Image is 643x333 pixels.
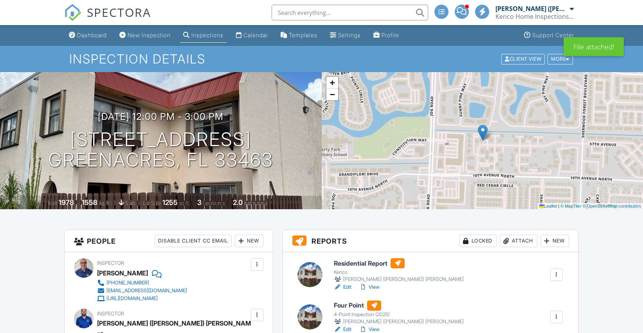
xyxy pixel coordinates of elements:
[106,280,149,286] div: [PHONE_NUMBER]
[191,32,223,38] div: Inspections
[244,200,267,206] span: bathrooms
[99,200,111,206] span: sq. ft.
[459,235,497,247] div: Locked
[370,28,402,43] a: Profile
[334,269,464,275] div: Kenco
[197,198,202,206] div: 3
[334,275,464,283] div: [PERSON_NAME] ([PERSON_NAME]) [PERSON_NAME]
[64,4,81,21] img: The Best Home Inspection Software - Spectora
[98,111,223,122] h3: [DATE] 12:00 pm - 3:00 pm
[48,200,57,206] span: Built
[162,198,178,206] div: 1255
[106,288,187,294] div: [EMAIL_ADDRESS][DOMAIN_NAME]
[382,32,399,38] div: Profile
[180,28,227,43] a: Inspections
[359,283,380,291] a: View
[272,5,428,20] input: Search everything...
[564,37,624,56] div: File attached!
[334,311,464,318] div: 4-Point Inspection (2025)
[521,28,577,43] a: Support Center
[560,204,582,208] a: © MapTiler
[243,32,268,38] div: Calendar
[59,198,74,206] div: 1978
[97,295,187,302] a: [URL][DOMAIN_NAME]
[155,235,232,247] div: Disable Client CC Email
[326,77,338,89] a: Zoom in
[128,32,171,38] div: New Inspection
[283,230,578,252] h3: Reports
[478,125,488,141] img: Marker
[66,28,110,43] a: Dashboard
[334,258,464,283] a: Residential Report Kenco [PERSON_NAME] ([PERSON_NAME]) [PERSON_NAME]
[235,235,263,247] div: New
[338,32,361,38] div: Settings
[277,28,321,43] a: Templates
[125,200,135,206] span: slab
[143,200,161,206] span: Lot Size
[64,11,151,27] a: SPECTORA
[495,5,568,13] div: [PERSON_NAME] ([PERSON_NAME]) [PERSON_NAME]
[233,198,243,206] div: 2.0
[106,295,158,302] div: [URL][DOMAIN_NAME]
[77,32,107,38] div: Dashboard
[97,287,187,295] a: [EMAIL_ADDRESS][DOMAIN_NAME]
[548,54,573,64] div: More
[179,200,189,206] span: sq.ft.
[87,4,151,20] span: SPECTORA
[500,235,537,247] div: Attach
[334,258,464,268] h6: Residential Report
[539,204,557,208] a: Leaflet
[583,204,641,208] a: © OpenStreetMap contributors
[540,235,569,247] div: New
[69,52,574,66] h1: Inspection Details
[82,198,97,206] div: 1558
[330,89,335,99] span: −
[327,28,364,43] a: Settings
[203,200,225,206] span: bedrooms
[97,311,124,317] span: Inspector
[289,32,317,38] div: Templates
[558,204,559,208] span: |
[326,89,338,100] a: Zoom out
[233,28,271,43] a: Calendar
[97,260,124,266] span: Inspector
[330,78,335,87] span: +
[334,300,464,311] h6: Four Point
[532,32,574,38] div: Support Center
[501,56,547,62] a: Client View
[65,230,273,252] h3: People
[334,300,464,326] a: Four Point 4-Point Inspection (2025) [PERSON_NAME] ([PERSON_NAME]) [PERSON_NAME]
[334,283,351,291] a: Edit
[97,279,187,287] a: [PHONE_NUMBER]
[495,13,574,20] div: Kenco Home Inspections Inc.
[334,318,464,326] div: [PERSON_NAME] ([PERSON_NAME]) [PERSON_NAME]
[48,129,273,171] h1: [STREET_ADDRESS] Greenacres, FL 33463
[501,54,545,64] div: Client View
[116,28,174,43] a: New Inspection
[97,267,148,279] div: [PERSON_NAME]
